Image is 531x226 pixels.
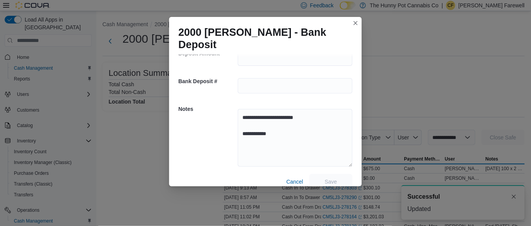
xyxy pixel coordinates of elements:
[178,101,236,117] h5: Notes
[325,178,337,186] span: Save
[178,74,236,89] h5: Bank Deposit #
[283,174,306,189] button: Cancel
[351,18,360,28] button: Closes this modal window
[178,26,346,51] h1: 2000 [PERSON_NAME] - Bank Deposit
[309,174,353,189] button: Save
[286,178,303,186] span: Cancel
